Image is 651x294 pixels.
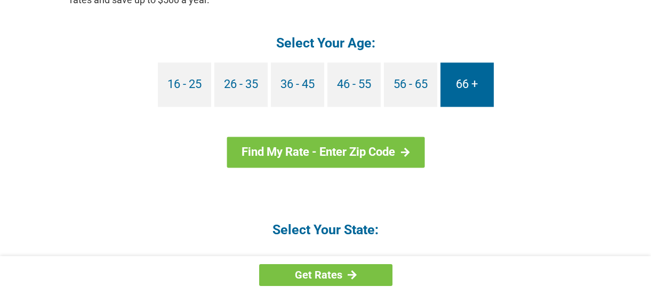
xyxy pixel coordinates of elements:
[158,62,211,107] a: 16 - 25
[70,34,582,52] h4: Select Your Age:
[271,62,324,107] a: 36 - 45
[440,62,494,107] a: 66 +
[259,264,392,286] a: Get Rates
[384,62,437,107] a: 56 - 65
[227,137,424,168] a: Find My Rate - Enter Zip Code
[327,62,381,107] a: 46 - 55
[214,62,268,107] a: 26 - 35
[70,221,582,239] h4: Select Your State:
